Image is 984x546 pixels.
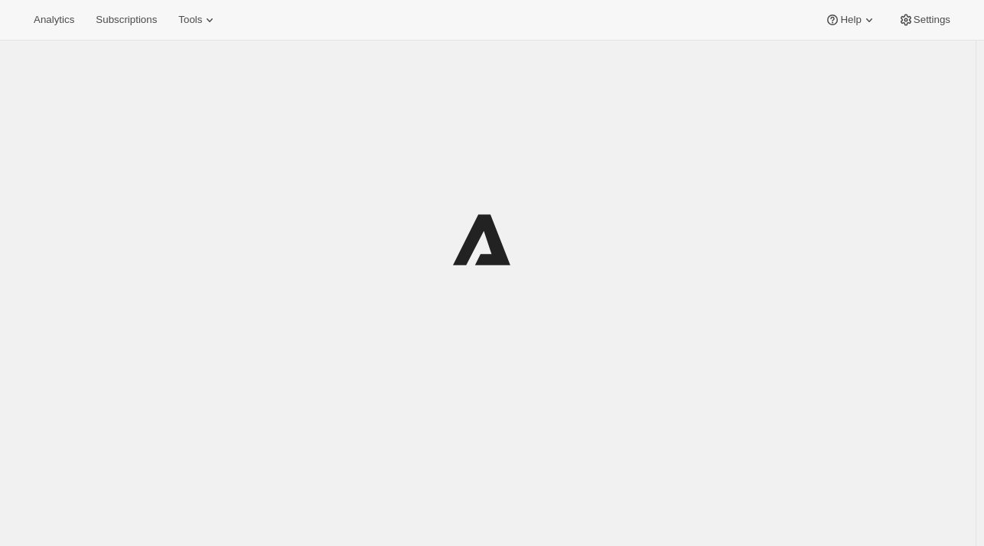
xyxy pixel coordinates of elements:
button: Analytics [24,9,83,31]
button: Tools [169,9,226,31]
span: Help [840,14,861,26]
span: Analytics [34,14,74,26]
span: Subscriptions [96,14,157,26]
button: Subscriptions [86,9,166,31]
span: Settings [914,14,950,26]
button: Help [816,9,885,31]
button: Settings [889,9,960,31]
span: Tools [178,14,202,26]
